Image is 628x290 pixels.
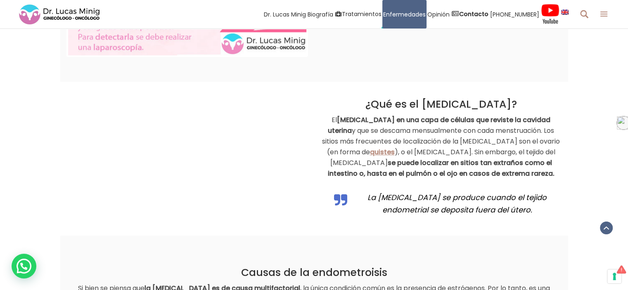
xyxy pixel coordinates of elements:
[490,9,539,19] span: [PHONE_NUMBER]
[370,147,395,157] a: quistes
[320,115,562,179] p: El y que se descama mensualmente con cada menstruación. Los sitios más frecuentes de localización...
[367,192,547,215] em: La [MEDICAL_DATA] se produce cuando el tejido endometrial se deposita fuera del útero.
[328,158,555,178] strong: se puede localizar en sitios tan extraños como el intestino o, hasta en el pulmón o el ojo en cas...
[383,9,426,19] span: Enfermedades
[459,10,488,18] strong: Contacto
[320,98,562,111] h2: ¿Qué es el [MEDICAL_DATA]?
[541,4,559,24] img: Videos Youtube Ginecología
[66,266,562,279] h2: Causas de la endometroisis
[328,115,550,135] strong: [MEDICAL_DATA] en una capa de células que reviste la cavidad uterina
[561,9,569,14] img: language english
[264,9,306,19] span: Dr. Lucas Minig
[342,9,382,19] span: Tratamientos
[427,9,450,19] span: Opinión
[308,9,333,19] span: Biografía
